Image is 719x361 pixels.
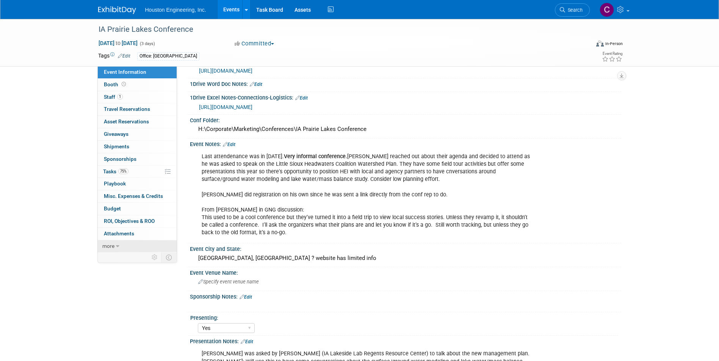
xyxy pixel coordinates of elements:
[114,40,122,46] span: to
[98,116,177,128] a: Asset Reservations
[103,168,128,174] span: Tasks
[145,7,206,13] span: Houston Engineering, Inc.
[104,156,136,162] span: Sponsorships
[596,40,604,47] img: Format-Inperson.png
[196,252,616,264] div: [GEOGRAPHIC_DATA], [GEOGRAPHIC_DATA] ? website has limited info
[196,149,538,240] div: Last attendenance was in [DATE]. [PERSON_NAME] reached out about their agenda and decided to atte...
[98,228,177,240] a: Attachments
[98,6,136,14] img: ExhibitDay
[98,190,177,202] a: Misc. Expenses & Credits
[104,193,163,199] span: Misc. Expenses & Credits
[190,115,621,124] div: Conf Folder:
[118,168,128,174] span: 75%
[148,252,161,262] td: Personalize Event Tab Strip
[118,53,130,59] a: Edit
[240,294,252,300] a: Edit
[104,94,123,100] span: Staff
[98,153,177,165] a: Sponsorships
[190,243,621,253] div: Event City and State:
[190,138,621,148] div: Event Notes:
[190,312,618,322] div: Presenting:
[232,40,277,48] button: Committed
[104,205,121,212] span: Budget
[223,142,235,147] a: Edit
[190,336,621,345] div: Presentation Notes:
[98,40,138,47] span: [DATE] [DATE]
[600,3,614,17] img: Charles Ikenberry
[104,180,126,187] span: Playbook
[104,143,129,149] span: Shipments
[98,128,177,140] a: Giveaways
[98,203,177,215] a: Budget
[104,131,128,137] span: Giveaways
[190,92,621,102] div: 1Drive Excel Notes-Connections-Logistics:
[190,78,621,88] div: 1Drive Word Doc Notes:
[98,103,177,115] a: Travel Reservations
[555,3,590,17] a: Search
[98,79,177,91] a: Booth
[102,243,114,249] span: more
[98,141,177,153] a: Shipments
[98,66,177,78] a: Event Information
[98,215,177,227] a: ROI, Objectives & ROO
[139,41,155,46] span: (3 days)
[284,153,347,160] b: Very informal conference.
[96,23,578,36] div: IA Prairie Lakes Conference
[98,91,177,103] a: Staff1
[190,267,621,277] div: Event Venue Name:
[104,230,134,237] span: Attachments
[104,218,155,224] span: ROI, Objectives & ROO
[98,52,130,61] td: Tags
[198,279,259,285] span: Specify event venue name
[199,68,252,74] a: [URL][DOMAIN_NAME]
[161,252,177,262] td: Toggle Event Tabs
[117,94,123,100] span: 1
[545,39,623,51] div: Event Format
[190,291,621,301] div: Sponsorship Notes:
[104,69,146,75] span: Event Information
[565,7,583,13] span: Search
[104,106,150,112] span: Travel Reservations
[137,52,199,60] div: Office: [GEOGRAPHIC_DATA]
[295,95,308,101] a: Edit
[605,41,623,47] div: In-Person
[104,118,149,124] span: Asset Reservations
[199,104,252,110] a: [URL][DOMAIN_NAME]
[196,123,616,135] div: H:\Corporate\Marketing\Conferences\IA Prairie Lakes Conference
[250,82,262,87] a: Edit
[120,81,127,87] span: Booth not reserved yet
[98,178,177,190] a: Playbook
[241,339,253,344] a: Edit
[104,81,127,87] span: Booth
[602,52,622,56] div: Event Rating
[98,240,177,252] a: more
[98,166,177,178] a: Tasks75%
